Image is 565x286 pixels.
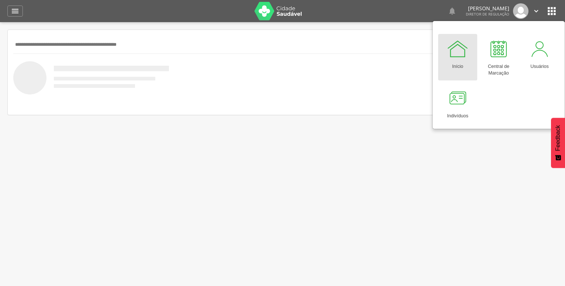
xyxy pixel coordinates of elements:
[448,7,457,15] i: 
[466,11,509,17] span: Diretor de regulação
[532,7,540,15] i: 
[448,3,457,19] a: 
[11,7,20,15] i: 
[555,125,561,151] span: Feedback
[546,5,558,17] i: 
[532,3,540,19] a: 
[551,118,565,168] button: Feedback - Mostrar pesquisa
[7,6,23,17] a: 
[438,83,477,123] a: Indivíduos
[520,34,559,80] a: Usuários
[466,6,509,11] p: [PERSON_NAME]
[479,34,518,80] a: Central de Marcação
